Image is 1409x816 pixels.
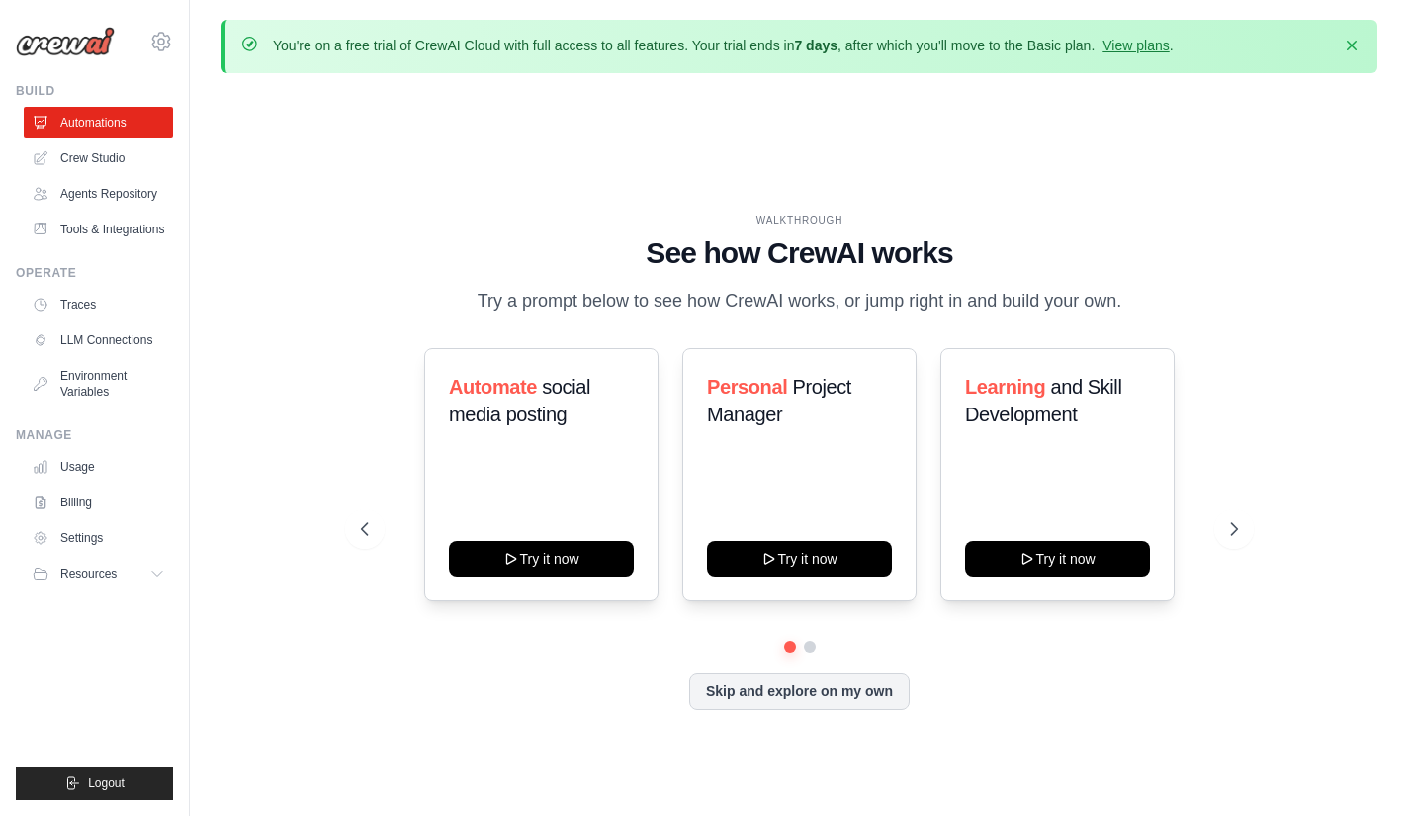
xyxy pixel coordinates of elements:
span: Project Manager [707,376,851,425]
img: Logo [16,27,115,56]
button: Try it now [449,541,634,577]
a: LLM Connections [24,324,173,356]
h1: See how CrewAI works [361,235,1238,271]
a: Settings [24,522,173,554]
span: Automate [449,376,537,398]
a: Crew Studio [24,142,173,174]
span: Learning [965,376,1045,398]
iframe: Chat Widget [1310,721,1409,816]
span: and Skill Development [965,376,1121,425]
button: Logout [16,767,173,800]
button: Skip and explore on my own [689,673,910,710]
div: Operate [16,265,173,281]
p: Try a prompt below to see how CrewAI works, or jump right in and build your own. [468,287,1132,316]
span: social media posting [449,376,590,425]
a: Traces [24,289,173,320]
span: Logout [88,775,125,791]
a: Automations [24,107,173,138]
span: Resources [60,566,117,582]
strong: 7 days [794,38,837,53]
a: Environment Variables [24,360,173,408]
a: Billing [24,487,173,518]
button: Try it now [707,541,892,577]
button: Try it now [965,541,1150,577]
div: Build [16,83,173,99]
a: Usage [24,451,173,483]
button: Resources [24,558,173,589]
a: Agents Repository [24,178,173,210]
p: You're on a free trial of CrewAI Cloud with full access to all features. Your trial ends in , aft... [273,36,1174,55]
div: WALKTHROUGH [361,213,1238,227]
div: Manage [16,427,173,443]
a: Tools & Integrations [24,214,173,245]
span: Personal [707,376,787,398]
a: View plans [1102,38,1169,53]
